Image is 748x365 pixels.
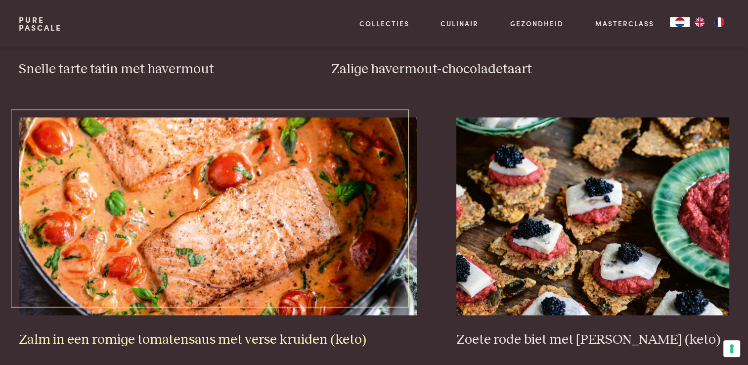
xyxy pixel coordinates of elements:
a: Zalm in een romige tomatensaus met verse kruiden (keto) Zalm in een romige tomatensaus met verse ... [19,117,417,348]
a: EN [690,17,709,27]
a: NL [670,17,690,27]
img: Zalm in een romige tomatensaus met verse kruiden (keto) [19,117,417,315]
a: Zoete rode biet met zure haring (keto) Zoete rode biet met [PERSON_NAME] (keto) [456,117,729,348]
h3: Zalige havermout-chocoladetaart [331,61,729,78]
a: PurePascale [19,16,62,32]
img: Zoete rode biet met zure haring (keto) [456,117,729,315]
a: Culinair [440,18,479,29]
button: Uw voorkeuren voor toestemming voor trackingtechnologieën [723,340,740,357]
ul: Language list [690,17,729,27]
h3: Snelle tarte tatin met havermout [19,61,292,78]
h3: Zoete rode biet met [PERSON_NAME] (keto) [456,331,729,348]
a: Gezondheid [510,18,564,29]
a: Masterclass [595,18,654,29]
a: FR [709,17,729,27]
aside: Language selected: Nederlands [670,17,729,27]
div: Language [670,17,690,27]
a: Collecties [359,18,409,29]
h3: Zalm in een romige tomatensaus met verse kruiden (keto) [19,331,417,348]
